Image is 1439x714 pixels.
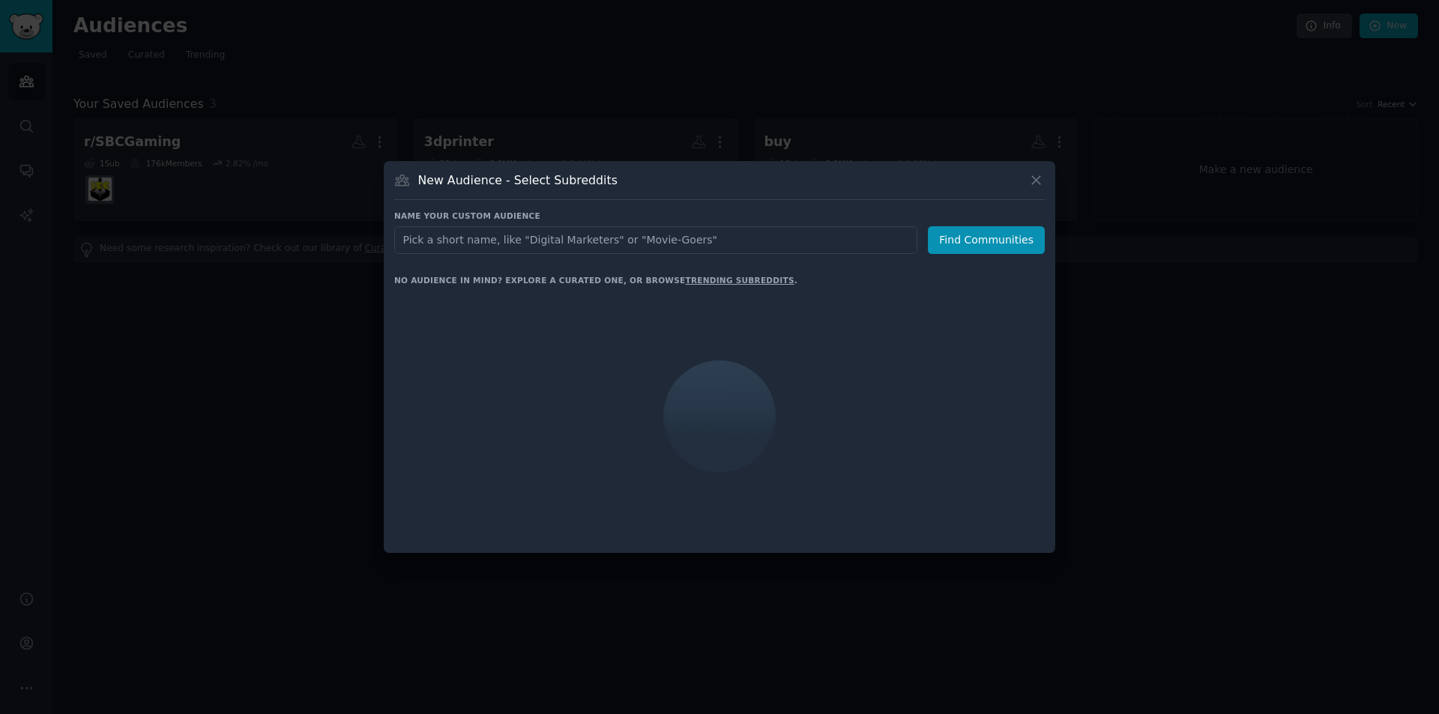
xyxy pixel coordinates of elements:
button: Find Communities [928,226,1045,254]
h3: New Audience - Select Subreddits [418,172,618,188]
input: Pick a short name, like "Digital Marketers" or "Movie-Goers" [394,226,917,254]
div: No audience in mind? Explore a curated one, or browse . [394,275,797,285]
h3: Name your custom audience [394,211,1045,221]
a: trending subreddits [685,276,794,285]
